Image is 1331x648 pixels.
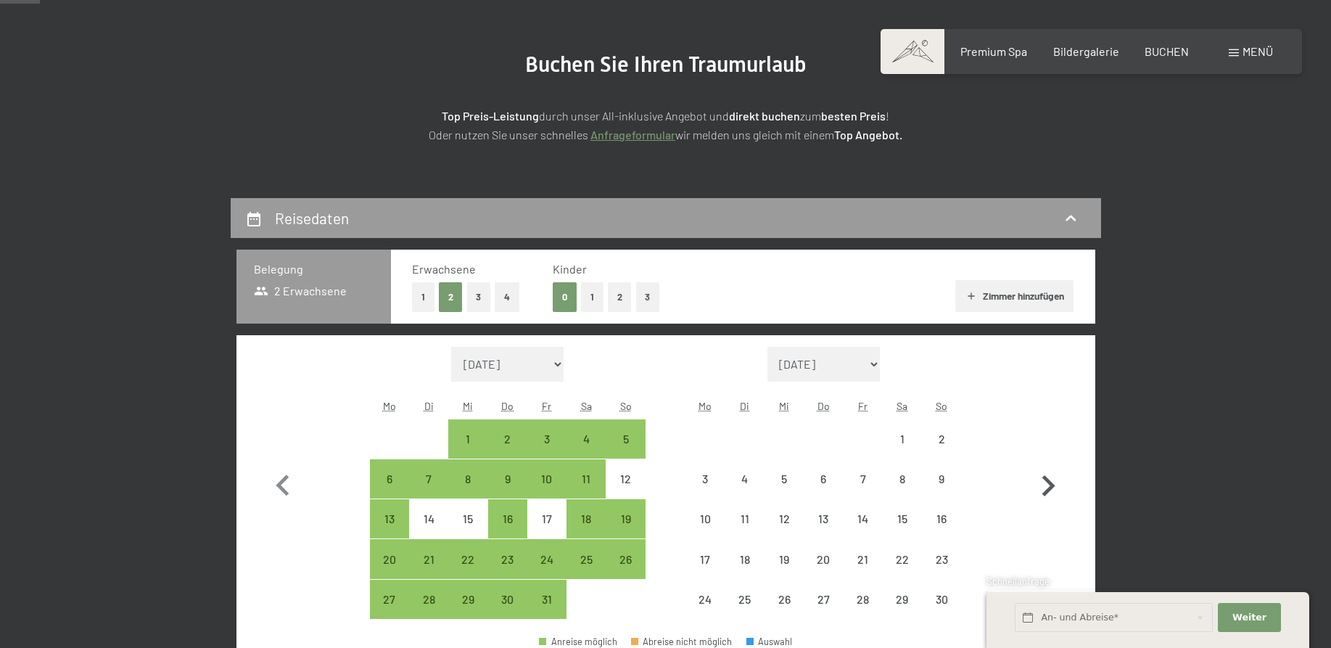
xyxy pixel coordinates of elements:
[844,513,881,549] div: 14
[765,459,804,499] div: Anreise nicht möglich
[620,400,632,412] abbr: Sonntag
[636,282,660,312] button: 3
[922,499,961,538] div: Sun Nov 16 2025
[383,400,396,412] abbr: Montag
[725,539,765,578] div: Anreise nicht möglich
[568,473,604,509] div: 11
[843,539,882,578] div: Anreise nicht möglich
[922,419,961,459] div: Sun Nov 02 2025
[1027,347,1069,620] button: Nächster Monat
[527,580,566,619] div: Fri Oct 31 2025
[883,499,922,538] div: Anreise nicht möglich
[805,513,841,549] div: 13
[606,539,645,578] div: Anreise möglich
[581,400,592,412] abbr: Samstag
[411,554,447,590] div: 21
[370,499,409,538] div: Anreise möglich
[883,499,922,538] div: Sat Nov 15 2025
[884,554,920,590] div: 22
[409,580,448,619] div: Anreise möglich
[884,473,920,509] div: 8
[488,539,527,578] div: Anreise möglich
[685,539,725,578] div: Anreise nicht möglich
[884,513,920,549] div: 15
[254,283,347,299] span: 2 Erwachsene
[566,459,606,499] div: Anreise möglich
[490,554,526,590] div: 23
[490,513,526,549] div: 16
[740,400,749,412] abbr: Dienstag
[844,594,881,630] div: 28
[804,459,843,499] div: Thu Nov 06 2025
[631,637,733,647] div: Abreise nicht möglich
[448,539,487,578] div: Anreise möglich
[370,459,409,499] div: Mon Oct 06 2025
[525,52,807,77] span: Buchen Sie Ihren Traumurlaub
[922,580,961,619] div: Sun Nov 30 2025
[448,459,487,499] div: Wed Oct 08 2025
[766,513,802,549] div: 12
[687,473,723,509] div: 3
[409,539,448,578] div: Tue Oct 21 2025
[488,539,527,578] div: Thu Oct 23 2025
[883,539,922,578] div: Sat Nov 22 2025
[448,499,487,538] div: Wed Oct 15 2025
[779,400,789,412] abbr: Mittwoch
[765,580,804,619] div: Anreise nicht möglich
[923,594,960,630] div: 30
[539,637,617,647] div: Anreise möglich
[450,554,486,590] div: 22
[527,580,566,619] div: Anreise möglich
[411,473,447,509] div: 7
[527,499,566,538] div: Anreise nicht möglich
[844,554,881,590] div: 21
[725,499,765,538] div: Anreise nicht möglich
[488,419,527,459] div: Thu Oct 02 2025
[960,44,1027,58] span: Premium Spa
[884,594,920,630] div: 29
[568,433,604,469] div: 4
[922,539,961,578] div: Sun Nov 23 2025
[883,580,922,619] div: Sat Nov 29 2025
[685,499,725,538] div: Anreise nicht möglich
[883,419,922,459] div: Sat Nov 01 2025
[883,459,922,499] div: Anreise nicht möglich
[1145,44,1189,58] a: BUCHEN
[566,419,606,459] div: Anreise möglich
[804,499,843,538] div: Anreise nicht möglich
[371,554,408,590] div: 20
[923,554,960,590] div: 23
[955,280,1074,312] button: Zimmer hinzufügen
[804,499,843,538] div: Thu Nov 13 2025
[488,580,527,619] div: Anreise möglich
[490,433,526,469] div: 2
[923,473,960,509] div: 9
[922,499,961,538] div: Anreise nicht möglich
[804,580,843,619] div: Thu Nov 27 2025
[687,513,723,549] div: 10
[765,539,804,578] div: Anreise nicht möglich
[1232,611,1266,624] span: Weiter
[303,107,1029,144] p: durch unser All-inklusive Angebot und zum ! Oder nutzen Sie unser schnelles wir melden uns gleich...
[529,473,565,509] div: 10
[1243,44,1273,58] span: Menü
[409,499,448,538] div: Tue Oct 14 2025
[488,459,527,499] div: Thu Oct 09 2025
[490,594,526,630] div: 30
[606,459,645,499] div: Anreise nicht möglich
[725,499,765,538] div: Tue Nov 11 2025
[370,580,409,619] div: Mon Oct 27 2025
[804,539,843,578] div: Anreise nicht möglich
[409,499,448,538] div: Anreise nicht möglich
[765,580,804,619] div: Wed Nov 26 2025
[527,459,566,499] div: Fri Oct 10 2025
[687,554,723,590] div: 17
[370,499,409,538] div: Mon Oct 13 2025
[607,513,643,549] div: 19
[843,580,882,619] div: Anreise nicht möglich
[606,419,645,459] div: Anreise möglich
[725,580,765,619] div: Tue Nov 25 2025
[568,513,604,549] div: 18
[566,419,606,459] div: Sat Oct 04 2025
[725,539,765,578] div: Tue Nov 18 2025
